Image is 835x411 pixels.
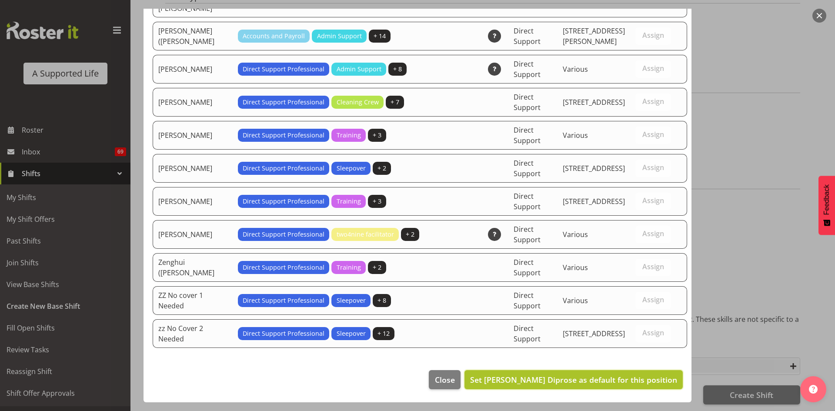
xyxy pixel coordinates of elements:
td: ZZ No cover 1 Needed [153,286,233,315]
span: Direct Support [514,224,541,244]
span: + 8 [377,296,386,305]
span: Admin Support [317,31,362,41]
span: Assign [642,64,664,73]
span: Direct Support Professional [243,97,324,107]
span: Direct Support [514,59,541,79]
span: Direct Support [514,257,541,277]
span: Accounts and Payroll [243,31,305,41]
span: Direct Support Professional [243,64,324,74]
span: Various [563,230,588,239]
span: Various [563,296,588,305]
span: + 14 [374,31,386,41]
span: Various [563,130,588,140]
span: Various [563,263,588,272]
span: Feedback [823,184,831,215]
span: + 7 [391,97,399,107]
td: [PERSON_NAME] [153,88,233,117]
span: Assign [642,328,664,337]
span: Assign [642,229,664,238]
span: Sleepover [337,296,366,305]
span: + 3 [373,197,381,206]
span: Direct Support [514,158,541,178]
td: [PERSON_NAME] [153,187,233,216]
span: Admin Support [337,64,381,74]
span: Various [563,64,588,74]
span: [STREET_ADDRESS][PERSON_NAME] [563,26,625,46]
span: Set [PERSON_NAME] Diprose as default for this position [470,374,677,385]
span: Direct Support [514,26,541,46]
span: Direct Support Professional [243,263,324,272]
span: Close [435,374,455,385]
td: zz No Cover 2 Needed [153,319,233,348]
span: Sleepover [337,329,366,338]
span: Assign [642,196,664,205]
span: Training [337,197,361,206]
span: + 2 [377,164,386,173]
span: Direct Support [514,92,541,112]
td: [PERSON_NAME] ([PERSON_NAME] [153,22,233,50]
span: Cleaning Crew [337,97,379,107]
span: Direct Support Professional [243,296,324,305]
td: Zenghui ([PERSON_NAME] [153,253,233,282]
span: Direct Support [514,324,541,344]
span: Assign [642,295,664,304]
span: Direct Support [514,125,541,145]
span: Sleepover [337,164,366,173]
span: two4nine facilitator [337,230,394,239]
span: [STREET_ADDRESS] [563,329,625,338]
span: Direct Support [514,291,541,311]
span: Training [337,263,361,272]
td: [PERSON_NAME] [153,55,233,84]
button: Set [PERSON_NAME] Diprose as default for this position [464,370,683,389]
span: Assign [642,31,664,40]
img: help-xxl-2.png [809,385,818,394]
span: Assign [642,97,664,106]
span: + 2 [373,263,381,272]
span: Direct Support Professional [243,164,324,173]
span: [STREET_ADDRESS] [563,197,625,206]
span: [STREET_ADDRESS] [563,97,625,107]
button: Feedback - Show survey [818,176,835,235]
span: Assign [642,163,664,172]
span: Direct Support Professional [243,197,324,206]
span: [STREET_ADDRESS] [563,164,625,173]
span: Assign [642,262,664,271]
span: Direct Support Professional [243,329,324,338]
span: Training [337,130,361,140]
span: + 8 [393,64,402,74]
span: Direct Support Professional [243,130,324,140]
span: + 2 [406,230,414,239]
td: [PERSON_NAME] [153,220,233,249]
td: [PERSON_NAME] [153,121,233,150]
button: Close [429,370,460,389]
td: [PERSON_NAME] [153,154,233,183]
span: + 12 [377,329,390,338]
span: Direct Support Professional [243,230,324,239]
span: + 3 [373,130,381,140]
span: Direct Support [514,191,541,211]
span: Assign [642,130,664,139]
